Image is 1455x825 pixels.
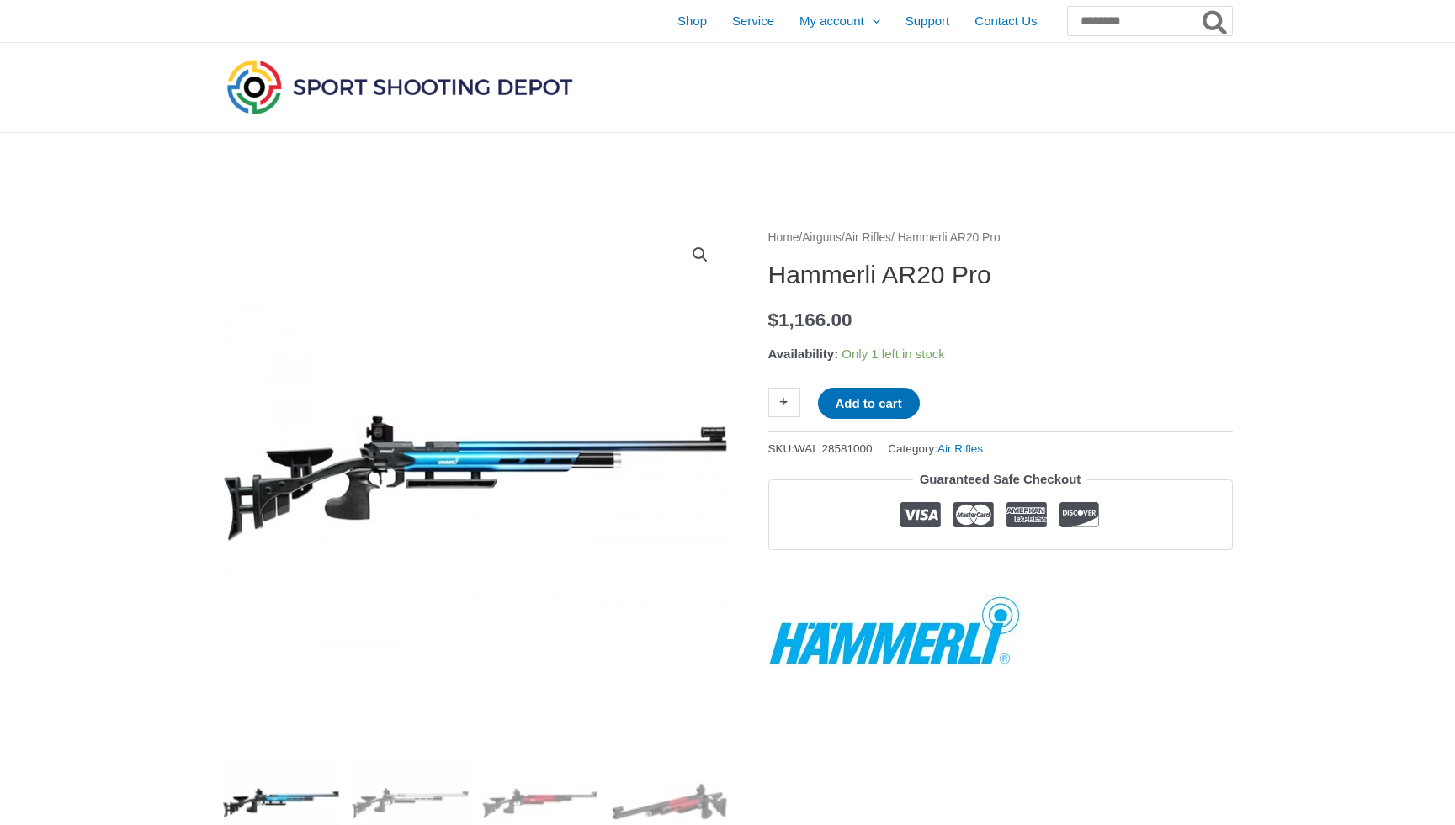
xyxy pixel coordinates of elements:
[913,468,1088,491] legend: Guaranteed Safe Checkout
[768,346,839,361] span: Availability:
[768,388,800,417] a: +
[768,260,1233,290] h1: Hammerli AR20 Pro
[768,231,799,244] a: Home
[802,231,842,244] a: Airguns
[685,240,715,270] a: View full-screen image gallery
[818,388,920,419] button: Add to cart
[845,231,891,244] a: Air Rifles
[768,309,779,331] span: $
[888,438,983,459] span: Category:
[794,442,873,455] span: WAL.28581000
[842,346,945,361] span: Only 1 left in stock
[768,438,873,459] span: SKU:
[768,309,852,331] bdi: 1,166.00
[223,56,576,118] img: Sport Shooting Depot
[768,563,1233,583] iframe: Customer reviews powered by Trustpilot
[1199,7,1232,35] button: Search
[937,442,983,455] a: Air Rifles
[768,227,1233,249] nav: Breadcrumb
[768,595,1021,666] a: Hämmerli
